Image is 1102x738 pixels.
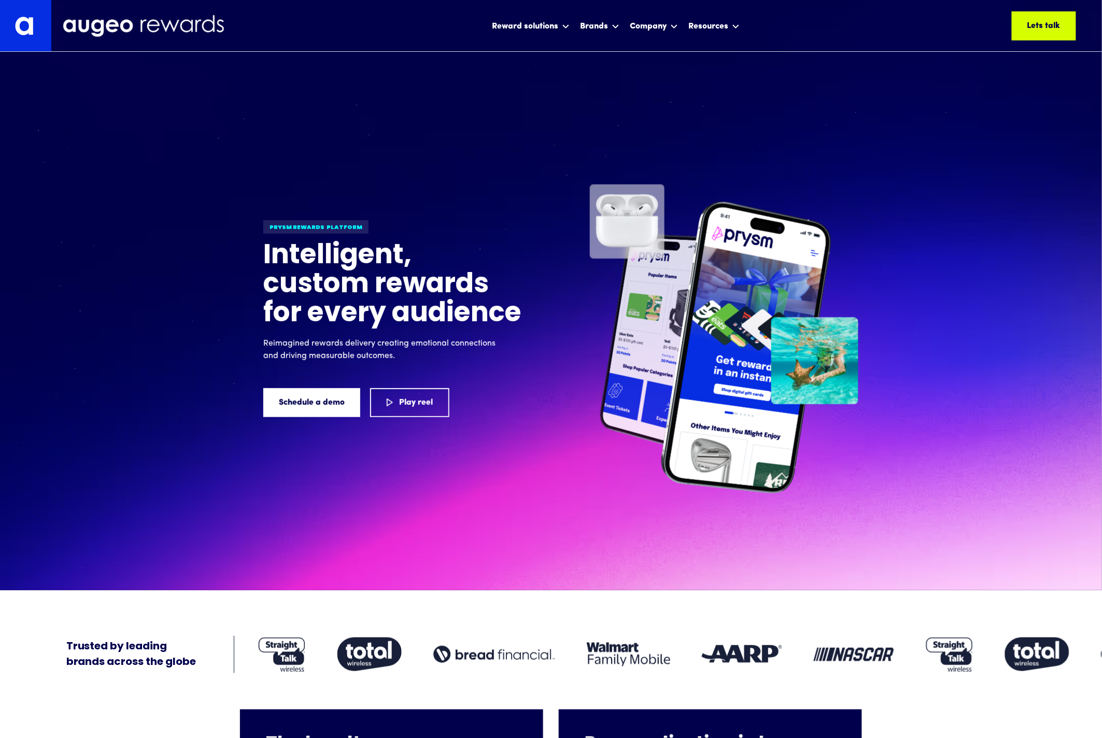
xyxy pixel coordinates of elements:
div: Resources [688,20,728,33]
h1: Intelligent, custom rewards for every audience [263,242,522,329]
a: Play reel [370,388,449,417]
div: Brands [577,12,622,39]
a: Lets talk [1012,11,1076,40]
div: Company [630,20,667,33]
p: Reimagined rewards delivery creating emotional connections and driving measurable outcomes. [263,337,502,362]
div: Reward solutions [492,20,558,33]
div: Trusted by leading brands across the globe [66,639,196,670]
div: Reward solutions [489,12,572,39]
a: Schedule a demo [263,388,360,417]
div: Company [627,12,681,39]
div: Prysm Rewards platform [263,220,369,234]
div: Brands [580,20,608,33]
img: Client logo: Walmart Family Mobile [587,643,670,666]
div: Resources [686,12,742,39]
